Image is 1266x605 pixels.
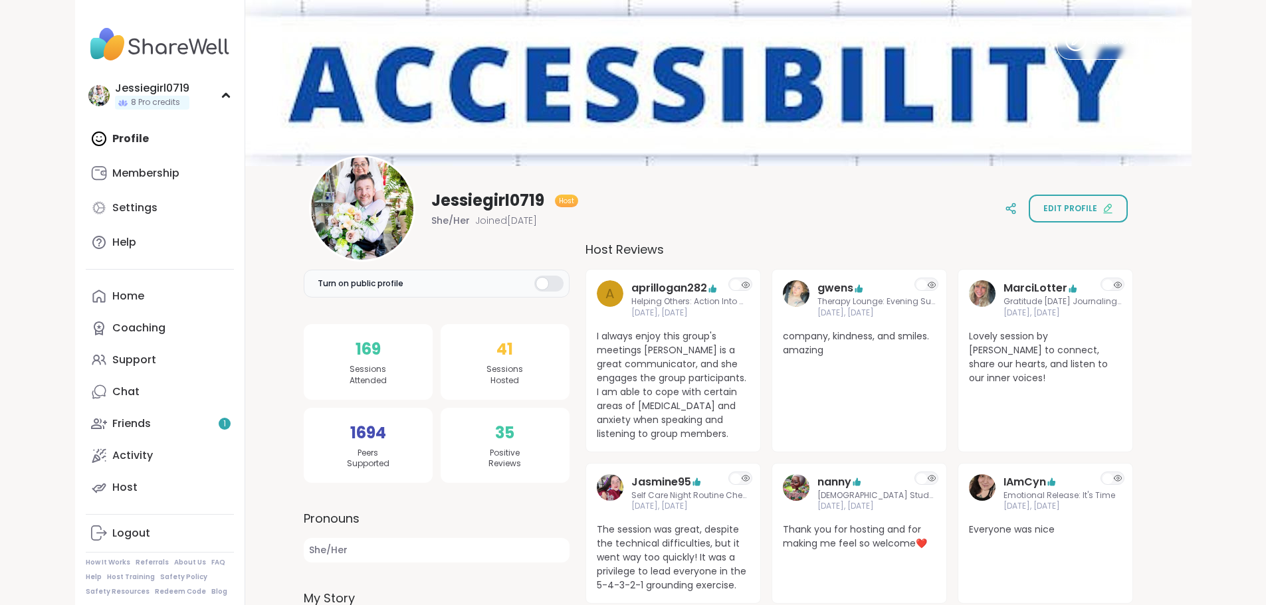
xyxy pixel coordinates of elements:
a: Support [86,344,234,376]
span: Peers Supported [347,448,389,470]
img: IAmCyn [969,474,996,501]
span: Edit Cover Image [1092,34,1172,48]
a: a [597,280,623,319]
label: Pronouns [304,509,570,527]
a: Coaching [86,312,234,344]
span: [DATE], [DATE] [1003,501,1115,512]
img: Jessiegirl0719 [311,157,413,260]
a: gwens [817,280,853,296]
a: MarciLotter [969,280,996,319]
a: Friends1 [86,408,234,440]
a: Jasmine95 [597,474,623,513]
div: Support [112,353,156,367]
span: Gratitude [DATE] Journaling and Self Care [1003,296,1122,307]
span: She/Her [431,214,470,227]
a: MarciLotter [1003,280,1067,296]
a: Safety Policy [160,572,207,582]
a: Membership [86,157,234,189]
div: Coaching [112,321,165,335]
img: nanny [783,474,809,501]
span: The session was great, despite the technical difficulties, but it went way too quickly! It was a ... [597,523,750,592]
span: [DATE], [DATE] [817,307,936,319]
span: Helping Others: Action Into Words [631,296,750,307]
span: Edit profile [1043,203,1097,215]
span: [DATE], [DATE] [631,307,750,319]
a: Chat [86,376,234,408]
span: I always enjoy this group's meetings [PERSON_NAME] is a great communicator, and she engages the g... [597,329,750,441]
span: Jessiegirl0719 [431,190,544,211]
div: Home [112,289,144,303]
img: MarciLotter [969,280,996,307]
a: FAQ [211,558,225,567]
span: [DATE], [DATE] [1003,307,1122,319]
span: Sessions Hosted [486,364,523,387]
a: nanny [783,474,809,513]
span: company, kindness, and smiles. amazing [783,329,936,357]
div: Friends [112,416,151,431]
a: About Us [174,558,206,567]
span: Host [559,196,574,206]
span: 8 Pro credits [131,97,180,108]
span: [DATE], [DATE] [817,501,936,512]
a: nanny [817,474,851,490]
div: Host [112,480,138,495]
span: 1694 [350,421,386,445]
span: 35 [495,421,514,445]
img: Jessiegirl0719 [88,85,110,106]
div: Chat [112,385,140,399]
span: Positive Reviews [488,448,521,470]
a: Home [86,280,234,312]
a: Settings [86,192,234,224]
div: Membership [112,166,179,181]
img: ShareWell Nav Logo [86,21,234,68]
div: Logout [112,526,150,541]
span: a [605,284,614,303]
a: IAmCyn [1003,474,1046,490]
a: aprillogan282 [631,280,707,296]
a: Redeem Code [155,587,206,596]
a: Logout [86,517,234,549]
img: gwens [783,280,809,307]
a: Help [86,572,102,582]
a: gwens [783,280,809,319]
span: [DATE], [DATE] [631,501,750,512]
span: 169 [356,337,381,361]
a: Referrals [136,558,169,567]
span: Everyone was nice [969,523,1122,537]
a: Activity [86,440,234,472]
div: Help [112,235,136,250]
div: Settings [112,201,158,215]
span: Self Care Night Routine Check In [631,490,750,501]
span: Lovely session by [PERSON_NAME] to connect, share our hearts, and listen to our inner voices! [969,329,1122,385]
span: Turn on public profile [318,278,403,290]
a: Blog [211,587,227,596]
button: Edit Cover Image [1057,21,1180,60]
a: Host [86,472,234,503]
a: IAmCyn [969,474,996,513]
span: Emotional Release: It's Time [1003,490,1115,501]
span: [DEMOGRAPHIC_DATA] Study: Come One Come All [817,490,936,501]
span: 1 [223,418,226,430]
span: Sessions Attended [350,364,387,387]
div: Activity [112,448,153,463]
a: Host Training [107,572,155,582]
img: Jasmine95 [597,474,623,501]
span: Therapy Lounge: Evening Support [817,296,936,307]
a: Safety Resources [86,587,150,596]
span: 41 [496,337,513,361]
span: Joined [DATE] [475,214,537,227]
a: Help [86,226,234,258]
span: Thank you for hosting and for making me feel so welcome❤️ [783,523,936,551]
a: Jasmine95 [631,474,691,490]
button: Edit profile [1029,195,1128,222]
a: How It Works [86,558,130,567]
span: She/Her [304,538,570,562]
div: Jessiegirl0719 [115,81,189,96]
